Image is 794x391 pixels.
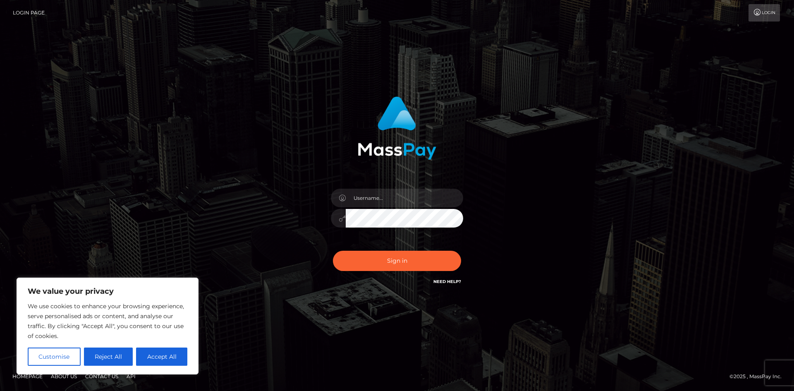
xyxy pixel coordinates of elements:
[123,370,139,383] a: API
[358,96,436,160] img: MassPay Login
[28,286,187,296] p: We value your privacy
[13,4,45,22] a: Login Page
[333,251,461,271] button: Sign in
[48,370,80,383] a: About Us
[729,372,788,381] div: © 2025 , MassPay Inc.
[749,4,780,22] a: Login
[82,370,122,383] a: Contact Us
[346,189,463,207] input: Username...
[84,348,133,366] button: Reject All
[28,301,187,341] p: We use cookies to enhance your browsing experience, serve personalised ads or content, and analys...
[28,348,81,366] button: Customise
[17,278,198,374] div: We value your privacy
[136,348,187,366] button: Accept All
[433,279,461,284] a: Need Help?
[9,370,46,383] a: Homepage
